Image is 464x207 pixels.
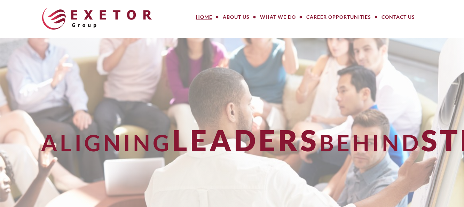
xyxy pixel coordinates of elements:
[172,122,319,158] span: Leaders
[301,10,376,24] a: Career Opportunities
[191,10,218,24] a: Home
[255,10,301,24] a: What We Do
[42,8,152,30] img: The Exetor Group
[376,10,420,24] a: Contact Us
[218,10,255,24] a: About Us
